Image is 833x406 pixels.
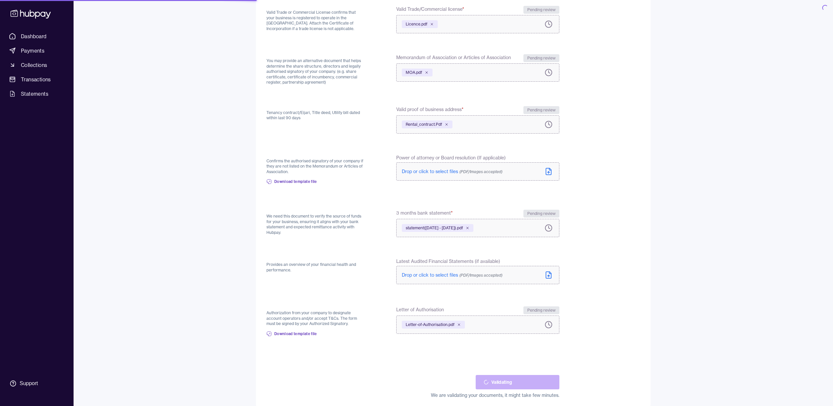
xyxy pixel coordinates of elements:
[7,45,67,57] a: Payments
[7,59,67,71] a: Collections
[396,306,444,314] span: Letter of Authorisation
[406,22,427,27] span: Licence.pdf
[459,169,502,174] span: (PDF/Images accepted)
[21,75,51,83] span: Transactions
[266,158,365,175] p: Confirms the authorised signatory of your company if they are not listed on the Memorandum or Art...
[523,306,559,314] div: Pending review
[396,54,511,62] span: Memorandum of Association or Articles of Association
[7,377,67,390] a: Support
[21,90,48,98] span: Statements
[396,258,500,265] span: Latest Audited Financial Statements (if available)
[266,58,365,85] p: You may provide an alternative document that helps determine the share structure, directors and l...
[7,73,67,85] a: Transactions
[396,106,464,114] span: Valid proof of business address
[7,30,67,42] a: Dashboard
[266,10,365,31] p: Valid Trade or Commercial License confirms that your business is registered to operate in the [GE...
[406,322,454,327] span: Letter-of-Authorisation.pdf
[274,179,317,184] span: Download template file
[266,262,365,273] p: Provides an overview of your financial health and performance.
[406,70,422,75] span: MOA.pdf
[406,122,442,127] span: Rental_contract.Pdf
[523,54,559,62] div: Pending review
[396,210,453,218] span: 3 months bank statement
[396,6,464,14] span: Valid Trade/Commercial license
[402,272,502,278] span: Drop or click to select files
[266,327,317,341] a: Download template file
[266,110,365,121] p: Tenancy contract/Eijari, Title deed, Utility bill dated within last 90 days
[266,174,317,189] a: Download template file
[266,310,365,327] p: Authorization from your company to designate account operators and/or accept T&Cs. The form must ...
[266,214,365,235] p: We need this document to verify the source of funds for your business, ensuring it aligns with yo...
[20,380,38,387] div: Support
[402,169,502,174] span: Drop or click to select files
[459,273,502,278] span: (PDF/Images accepted)
[21,47,44,55] span: Payments
[523,210,559,218] div: Pending review
[7,88,67,100] a: Statements
[523,6,559,14] div: Pending review
[523,106,559,114] div: Pending review
[431,392,559,398] div: We are validating your documents, it might take few minutes.
[406,225,463,231] span: statement([DATE] - [DATE]).pdf
[396,154,506,161] span: Power of attorney or Board resolution (If applicable)
[21,32,47,40] span: Dashboard
[274,331,317,336] span: Download template file
[21,61,47,69] span: Collections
